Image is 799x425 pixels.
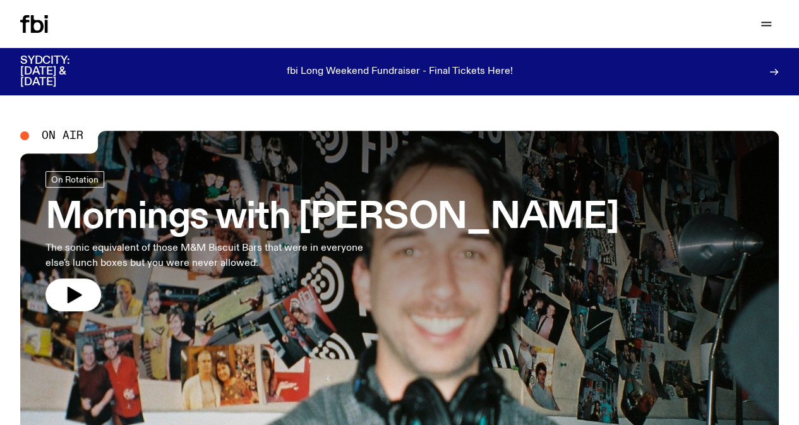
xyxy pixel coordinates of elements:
p: The sonic equivalent of those M&M Biscuit Bars that were in everyone else's lunch boxes but you w... [45,241,369,271]
p: fbi Long Weekend Fundraiser - Final Tickets Here! [287,66,513,78]
h3: SYDCITY: [DATE] & [DATE] [20,56,101,88]
a: Mornings with [PERSON_NAME]The sonic equivalent of those M&M Biscuit Bars that were in everyone e... [45,171,619,311]
h3: Mornings with [PERSON_NAME] [45,200,619,236]
span: On Rotation [51,175,99,184]
span: On Air [42,130,83,141]
a: On Rotation [45,171,104,188]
